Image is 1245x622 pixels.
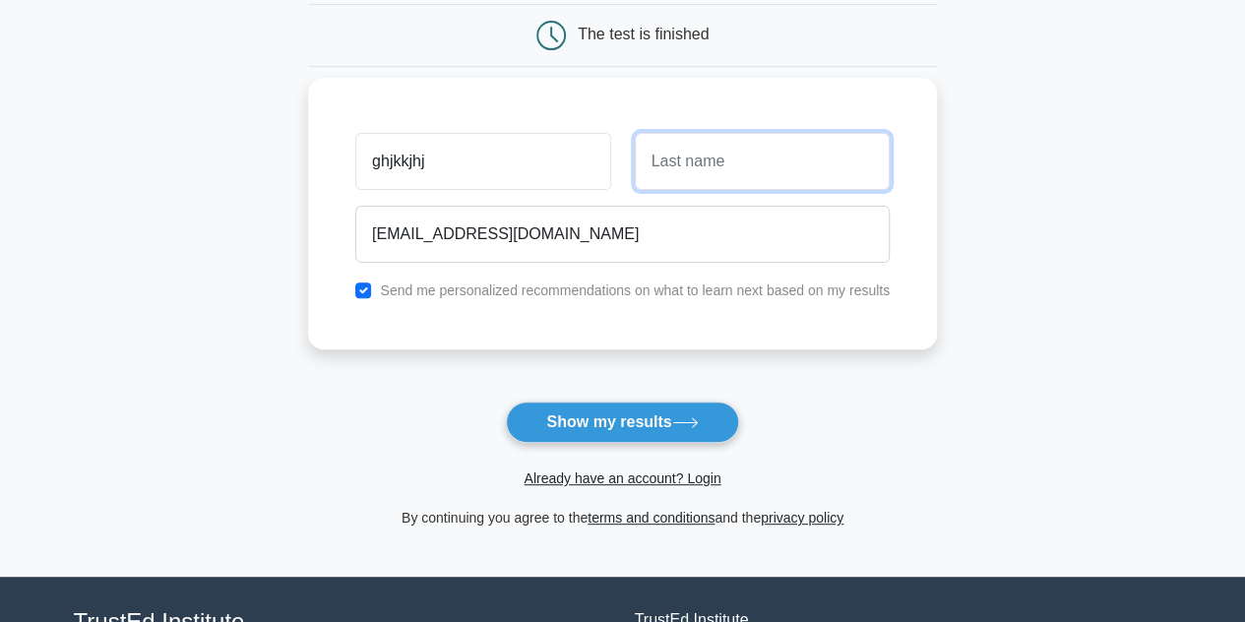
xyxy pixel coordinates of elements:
[355,133,610,190] input: First name
[296,506,949,529] div: By continuing you agree to the and the
[380,282,890,298] label: Send me personalized recommendations on what to learn next based on my results
[355,206,890,263] input: Email
[635,133,890,190] input: Last name
[524,470,720,486] a: Already have an account? Login
[506,402,738,443] button: Show my results
[761,510,843,526] a: privacy policy
[578,26,709,42] div: The test is finished
[588,510,715,526] a: terms and conditions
